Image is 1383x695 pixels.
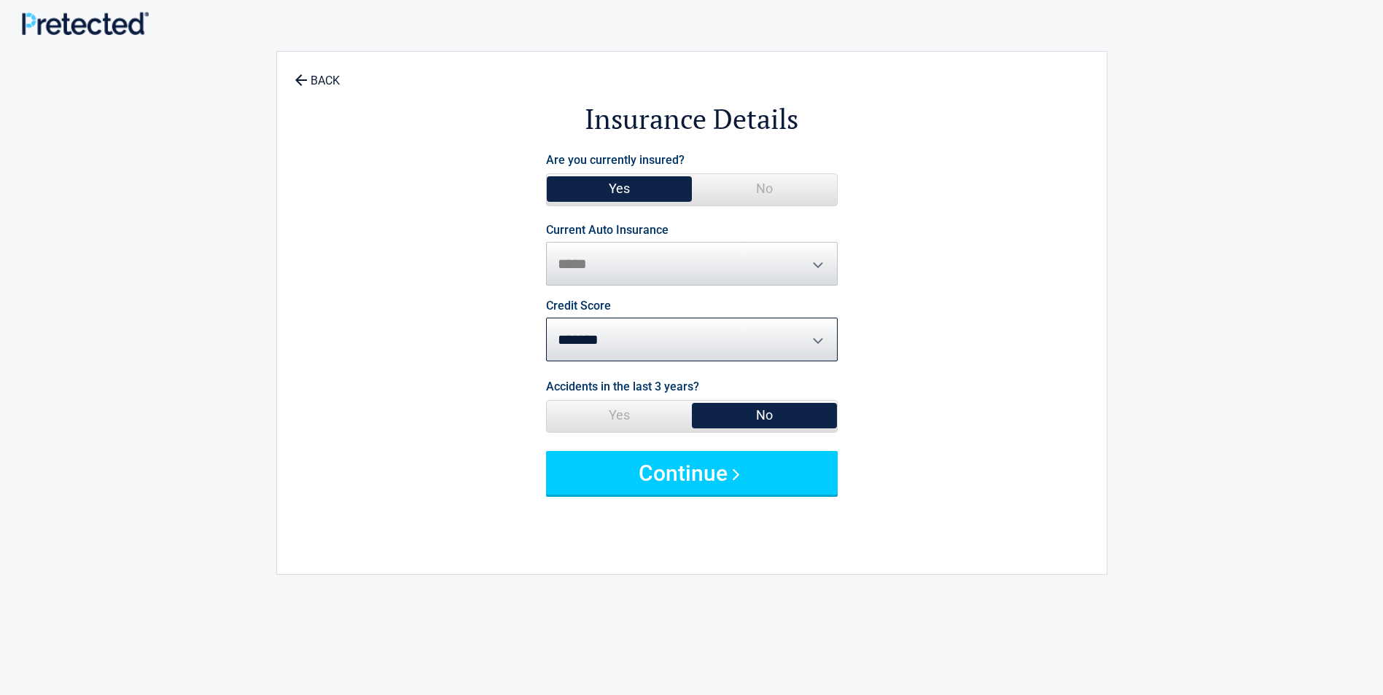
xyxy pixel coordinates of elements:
label: Credit Score [546,300,611,312]
span: No [692,401,837,430]
span: No [692,174,837,203]
h2: Insurance Details [357,101,1026,138]
img: Main Logo [22,12,149,34]
button: Continue [546,451,838,495]
span: Yes [547,174,692,203]
span: Yes [547,401,692,430]
label: Are you currently insured? [546,150,685,170]
label: Current Auto Insurance [546,224,669,236]
label: Accidents in the last 3 years? [546,377,699,396]
a: BACK [292,61,343,87]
